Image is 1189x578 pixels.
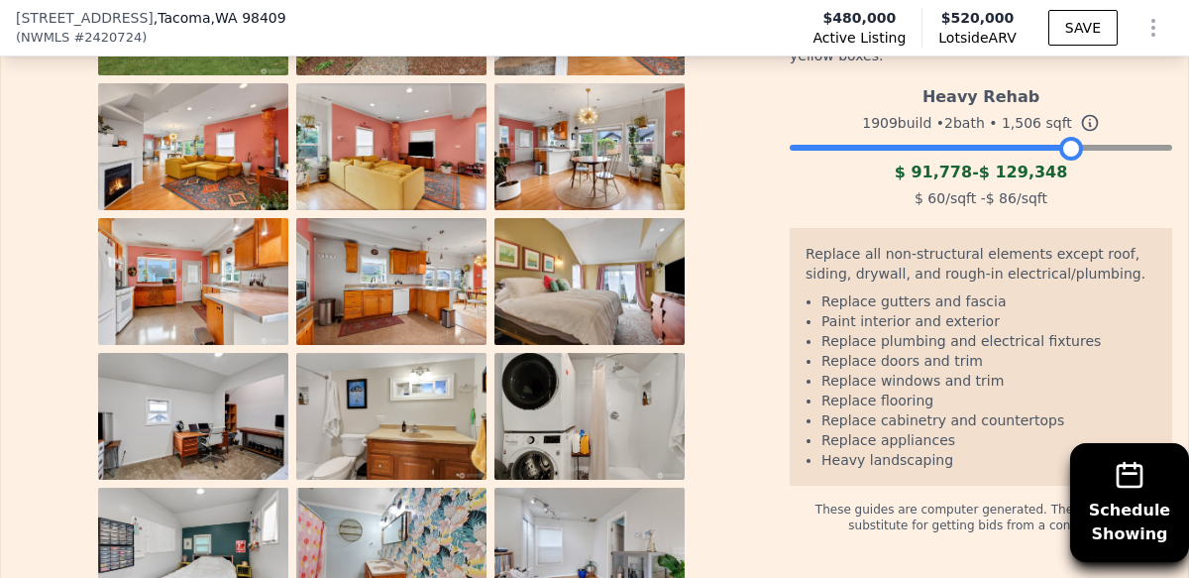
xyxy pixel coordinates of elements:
[821,371,1156,391] li: Replace windows and trim
[823,8,897,28] span: $480,000
[211,10,286,26] span: , WA 98409
[986,190,1017,206] span: $ 86
[494,353,685,480] img: Property Photo 15
[73,28,142,48] span: # 2420724
[821,450,1156,470] li: Heavy landscaping
[98,218,288,345] img: Property Photo 10
[979,163,1068,181] span: $ 129,348
[16,28,147,48] div: ( )
[296,83,486,210] img: Property Photo 8
[21,28,69,48] span: NWMLS
[821,351,1156,371] li: Replace doors and trim
[812,28,906,48] span: Active Listing
[821,391,1156,410] li: Replace flooring
[941,10,1015,26] span: $520,000
[494,83,685,210] img: Property Photo 9
[1134,8,1173,48] button: Show Options
[915,190,945,206] span: $ 60
[821,331,1156,351] li: Replace plumbing and electrical fixtures
[494,218,685,345] img: Property Photo 12
[296,353,486,480] img: Property Photo 14
[154,8,286,28] span: , Tacoma
[16,8,154,28] span: [STREET_ADDRESS]
[1048,10,1118,46] button: SAVE
[790,109,1172,137] div: 1909 build • 2 bath • sqft
[821,410,1156,430] li: Replace cabinetry and countertops
[790,486,1172,533] div: These guides are computer generated. They should not substitute for getting bids from a contractor.
[790,77,1172,109] div: Heavy Rehab
[790,161,1172,184] div: -
[296,218,486,345] img: Property Photo 11
[98,83,288,210] img: Property Photo 7
[790,184,1172,212] div: /sqft - /sqft
[98,353,288,480] img: Property Photo 13
[821,311,1156,331] li: Paint interior and exterior
[1002,115,1041,131] span: 1,506
[806,244,1156,291] div: Replace all non-structural elements except roof, siding, drywall, and rough-in electrical/plumbing.
[938,28,1016,48] span: Lotside ARV
[821,291,1156,311] li: Replace gutters and fascia
[895,163,972,181] span: $ 91,778
[821,430,1156,450] li: Replace appliances
[1070,443,1189,562] button: ScheduleShowing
